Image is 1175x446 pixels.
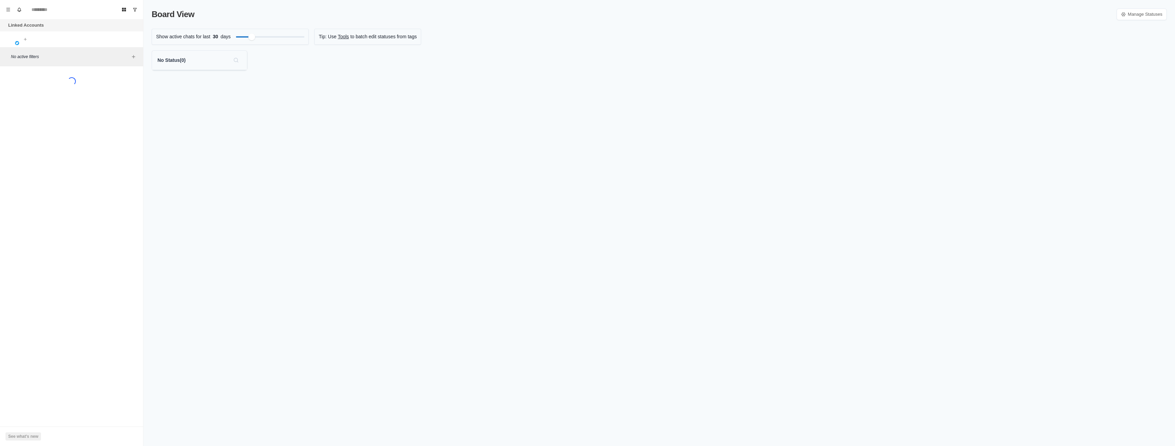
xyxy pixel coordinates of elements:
button: Notifications [14,4,25,15]
p: Tip: Use [319,33,336,40]
p: No Status ( 0 ) [157,57,185,64]
button: Search [231,55,241,66]
a: Manage Statuses [1117,9,1167,20]
div: Filter by activity days [248,33,255,40]
img: picture [15,41,19,45]
p: Show active chats for last [156,33,210,40]
button: Menu [3,4,14,15]
p: Linked Accounts [8,22,44,29]
a: Tools [338,33,349,40]
button: Add filters [129,53,138,61]
p: Board View [152,8,194,21]
button: Board View [119,4,129,15]
p: to batch edit statuses from tags [350,33,417,40]
button: Show unread conversations [129,4,140,15]
button: Add account [21,35,29,43]
span: 30 [210,33,221,40]
p: days [221,33,231,40]
p: No active filters [11,54,129,60]
button: See what's new [5,432,41,441]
